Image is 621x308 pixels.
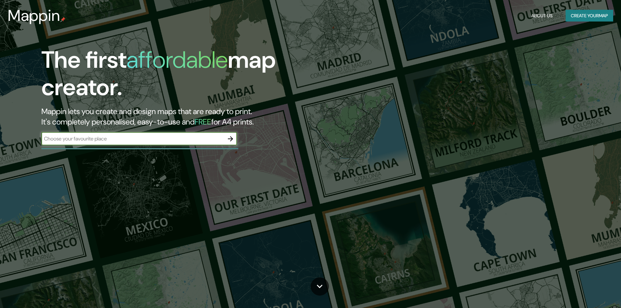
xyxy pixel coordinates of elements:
h5: FREE [195,117,211,127]
button: Create yourmap [566,10,613,22]
input: Choose your favourite place [41,135,224,142]
h3: Mappin [8,7,60,25]
button: About Us [529,10,555,22]
h1: The first map creator. [41,46,352,106]
h2: Mappin lets you create and design maps that are ready to print. It's completely personalised, eas... [41,106,352,127]
img: mappin-pin [60,17,66,22]
h1: affordable [126,45,228,75]
iframe: Help widget launcher [563,283,614,301]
